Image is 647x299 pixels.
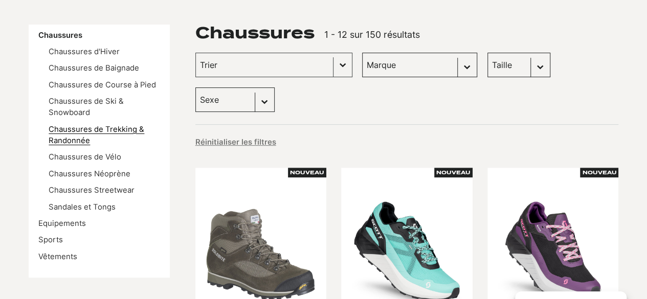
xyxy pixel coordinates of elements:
input: Trier [200,58,329,72]
a: Chaussures de Ski & Snowboard [49,97,124,117]
button: Réinitialiser les filtres [195,137,276,147]
a: Chaussures [38,31,82,40]
h1: Chaussures [195,25,315,40]
a: Chaussures de Course à Pied [49,80,156,89]
a: Chaussures Néoprène [49,169,130,178]
a: Chaussures de Trekking & Randonnée [49,125,144,145]
a: Sports [38,235,63,244]
button: Basculer la liste [333,53,352,77]
a: Equipements [38,219,86,228]
a: Chaussures de Baignade [49,63,139,73]
a: Vêtements [38,252,77,261]
span: 1 - 12 sur 150 résultats [324,29,420,40]
a: Sandales et Tongs [49,202,116,212]
a: Chaussures Streetwear [49,186,135,195]
a: Chaussures de Vélo [49,152,121,162]
a: Chaussures d'Hiver [49,47,120,56]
